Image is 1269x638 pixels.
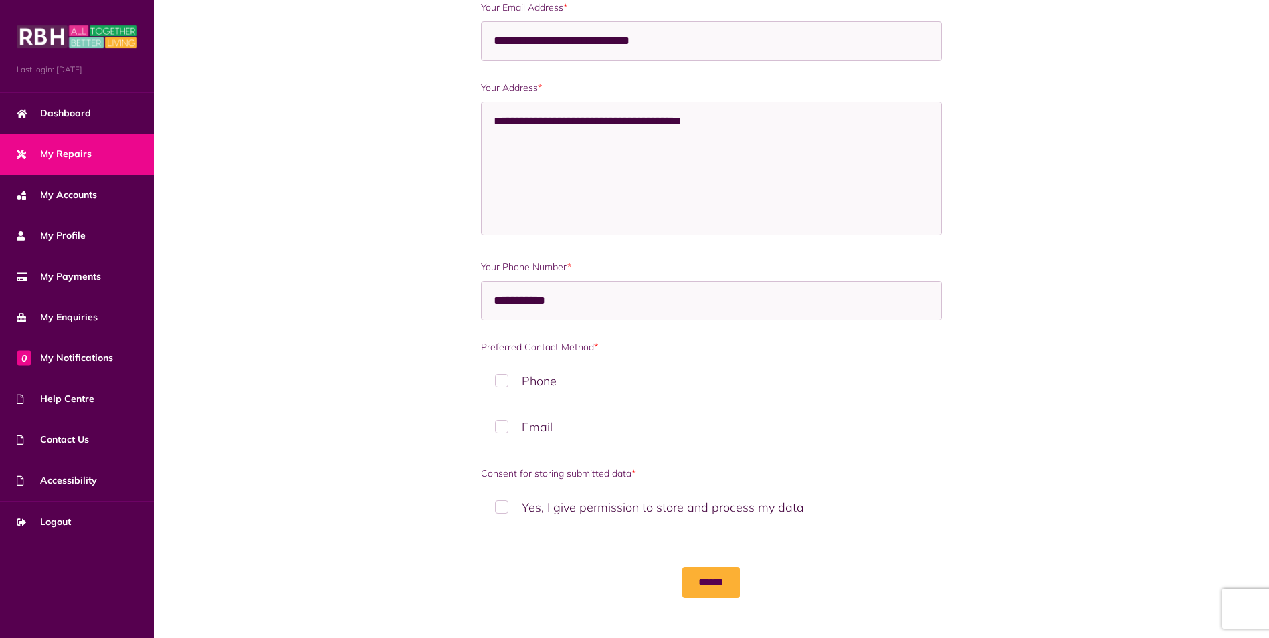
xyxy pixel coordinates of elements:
[17,270,101,284] span: My Payments
[481,81,942,95] label: Your Address
[481,260,942,274] label: Your Phone Number
[17,515,71,529] span: Logout
[481,407,942,447] label: Email
[17,23,137,50] img: MyRBH
[17,64,137,76] span: Last login: [DATE]
[17,433,89,447] span: Contact Us
[17,188,97,202] span: My Accounts
[17,350,31,365] span: 0
[481,340,942,354] label: Preferred Contact Method
[481,488,942,527] label: Yes, I give permission to store and process my data
[481,361,942,401] label: Phone
[481,1,942,15] label: Your Email Address
[17,392,94,406] span: Help Centre
[17,310,98,324] span: My Enquiries
[17,106,91,120] span: Dashboard
[17,473,97,488] span: Accessibility
[17,147,92,161] span: My Repairs
[17,351,113,365] span: My Notifications
[481,467,942,481] label: Consent for storing submitted data
[17,229,86,243] span: My Profile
